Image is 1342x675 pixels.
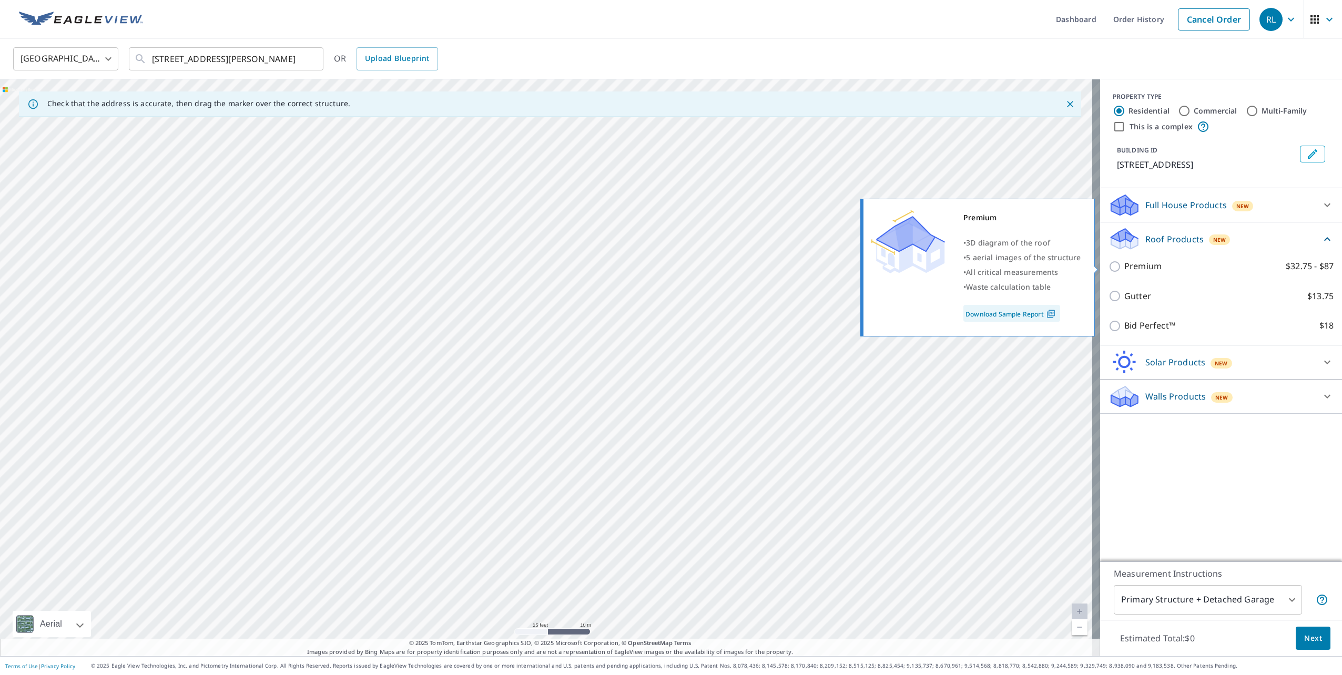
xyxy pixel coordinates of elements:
p: $18 [1319,319,1334,332]
div: OR [334,47,438,70]
img: Premium [871,210,945,273]
button: Edit building 1 [1300,146,1325,162]
div: Full House ProductsNew [1109,192,1334,218]
p: Gutter [1124,290,1151,303]
p: © 2025 Eagle View Technologies, Inc. and Pictometry International Corp. All Rights Reserved. Repo... [91,662,1337,670]
a: Terms [674,639,692,647]
p: Solar Products [1145,356,1205,369]
span: © 2025 TomTom, Earthstar Geographics SIO, © 2025 Microsoft Corporation, © [409,639,692,648]
div: • [963,265,1081,280]
div: RL [1259,8,1283,31]
img: Pdf Icon [1044,309,1058,319]
a: OpenStreetMap [628,639,672,647]
label: Residential [1128,106,1170,116]
a: Privacy Policy [41,662,75,670]
div: PROPERTY TYPE [1113,92,1329,101]
p: Estimated Total: $0 [1112,627,1203,650]
button: Close [1063,97,1077,111]
span: All critical measurements [966,267,1058,277]
span: Waste calculation table [966,282,1051,292]
p: Walls Products [1145,390,1206,403]
p: Premium [1124,260,1162,273]
a: Current Level 20, Zoom In Disabled [1072,604,1087,619]
span: New [1215,393,1228,402]
div: Roof ProductsNew [1109,227,1334,251]
span: Next [1304,632,1322,645]
a: Terms of Use [5,662,38,670]
a: Download Sample Report [963,305,1060,322]
div: Premium [963,210,1081,225]
span: New [1215,359,1228,367]
p: [STREET_ADDRESS] [1117,158,1296,171]
span: Your report will include the primary structure and a detached garage if one exists. [1316,594,1328,606]
p: Bid Perfect™ [1124,319,1175,332]
div: Aerial [37,611,65,637]
div: Walls ProductsNew [1109,384,1334,409]
div: Aerial [13,611,91,637]
p: | [5,663,75,669]
span: New [1236,202,1249,210]
span: 5 aerial images of the structure [966,252,1081,262]
a: Cancel Order [1178,8,1250,30]
button: Next [1296,627,1330,650]
p: Measurement Instructions [1114,567,1328,580]
p: Full House Products [1145,199,1227,211]
p: Roof Products [1145,233,1204,246]
p: $32.75 - $87 [1286,260,1334,273]
span: Upload Blueprint [365,52,429,65]
span: New [1213,236,1226,244]
p: BUILDING ID [1117,146,1157,155]
label: This is a complex [1130,121,1193,132]
div: Solar ProductsNew [1109,350,1334,375]
a: Upload Blueprint [357,47,438,70]
label: Commercial [1194,106,1237,116]
div: • [963,236,1081,250]
div: • [963,280,1081,294]
div: [GEOGRAPHIC_DATA] [13,44,118,74]
input: Search by address or latitude-longitude [152,44,302,74]
div: Primary Structure + Detached Garage [1114,585,1302,615]
p: Check that the address is accurate, then drag the marker over the correct structure. [47,99,350,108]
p: $13.75 [1307,290,1334,303]
label: Multi-Family [1262,106,1307,116]
div: • [963,250,1081,265]
span: 3D diagram of the roof [966,238,1050,248]
a: Current Level 20, Zoom Out [1072,619,1087,635]
img: EV Logo [19,12,143,27]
